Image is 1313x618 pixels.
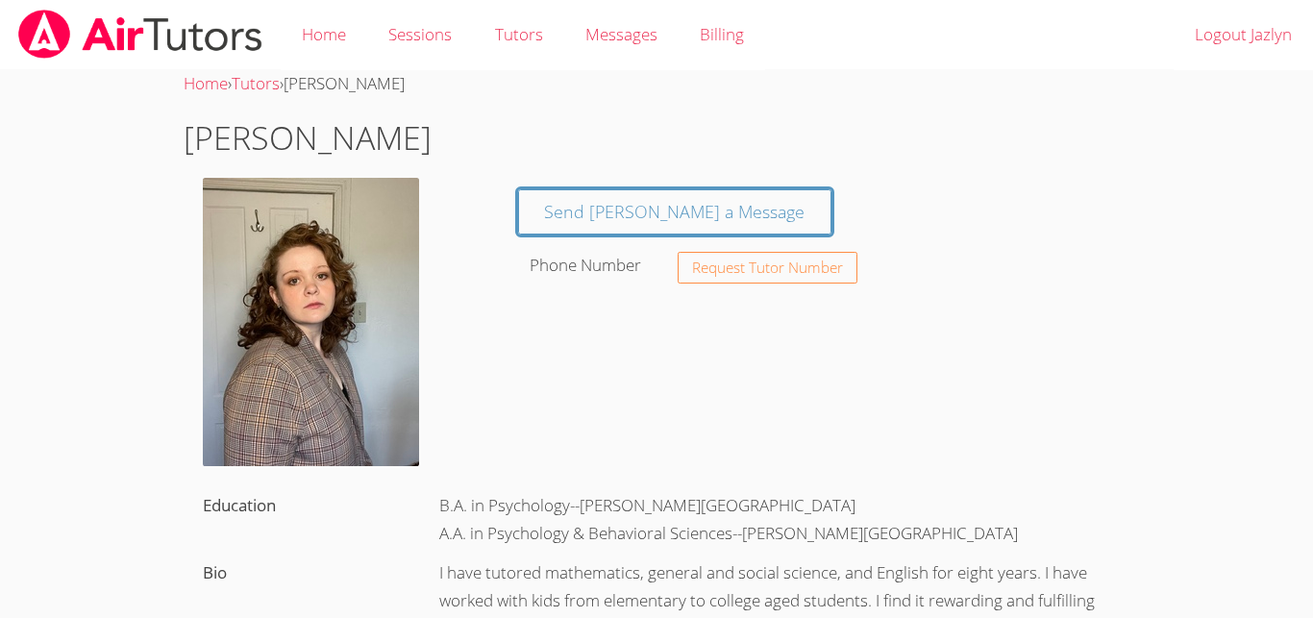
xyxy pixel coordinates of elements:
[530,254,641,276] label: Phone Number
[585,23,657,45] span: Messages
[184,70,1129,98] div: › ›
[203,494,276,516] label: Education
[678,252,857,284] button: Request Tutor Number
[232,72,280,94] a: Tutors
[203,561,227,583] label: Bio
[284,72,405,94] span: [PERSON_NAME]
[203,178,419,466] img: 6B618B5D-B28F-43ED-8A31-F39F8F0739A9.jpeg
[692,260,843,275] span: Request Tutor Number
[518,189,832,235] a: Send [PERSON_NAME] a Message
[184,72,228,94] a: Home
[184,113,1129,162] h1: [PERSON_NAME]
[16,10,264,59] img: airtutors_banner-c4298cdbf04f3fff15de1276eac7730deb9818008684d7c2e4769d2f7ddbe033.png
[420,486,1129,554] div: B.A. in Psychology--[PERSON_NAME][GEOGRAPHIC_DATA] A.A. in Psychology & Behavioral Sciences--[PER...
